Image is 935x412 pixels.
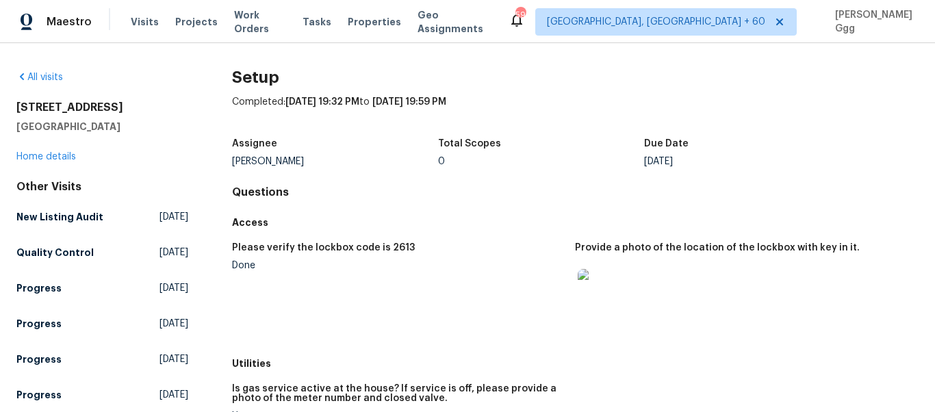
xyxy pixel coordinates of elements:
span: [DATE] [159,281,188,295]
h5: [GEOGRAPHIC_DATA] [16,120,188,133]
span: [DATE] [159,388,188,402]
div: [DATE] [644,157,850,166]
a: Progress[DATE] [16,276,188,300]
h5: Progress [16,281,62,295]
h5: Progress [16,317,62,331]
span: [PERSON_NAME] Ggg [830,8,914,36]
h5: Access [232,216,919,229]
span: [DATE] [159,210,188,224]
h2: [STREET_ADDRESS] [16,101,188,114]
span: [DATE] [159,317,188,331]
span: [DATE] [159,352,188,366]
span: Work Orders [234,8,286,36]
a: Progress[DATE] [16,311,188,336]
h2: Setup [232,70,919,84]
a: Progress[DATE] [16,347,188,372]
div: 0 [438,157,644,166]
h5: New Listing Audit [16,210,103,224]
h5: Assignee [232,139,277,149]
span: Tasks [303,17,331,27]
div: Other Visits [16,180,188,194]
span: Properties [348,15,401,29]
h5: Progress [16,388,62,402]
span: [GEOGRAPHIC_DATA], [GEOGRAPHIC_DATA] + 60 [547,15,765,29]
h5: Please verify the lockbox code is 2613 [232,243,415,253]
h5: Provide a photo of the location of the lockbox with key in it. [575,243,860,253]
span: [DATE] 19:59 PM [372,97,446,107]
h4: Questions [232,185,919,199]
span: [DATE] [159,246,188,259]
h5: Utilities [232,357,919,370]
a: Progress[DATE] [16,383,188,407]
span: Geo Assignments [418,8,492,36]
h5: Due Date [644,139,689,149]
div: 595 [515,8,525,22]
div: [PERSON_NAME] [232,157,438,166]
div: Completed: to [232,95,919,131]
span: [DATE] 19:32 PM [285,97,359,107]
span: Visits [131,15,159,29]
a: New Listing Audit[DATE] [16,205,188,229]
h5: Quality Control [16,246,94,259]
h5: Is gas service active at the house? If service is off, please provide a photo of the meter number... [232,384,565,403]
a: Quality Control[DATE] [16,240,188,265]
a: Home details [16,152,76,162]
div: Done [232,261,565,270]
h5: Progress [16,352,62,366]
span: Projects [175,15,218,29]
span: Maestro [47,15,92,29]
a: All visits [16,73,63,82]
h5: Total Scopes [438,139,501,149]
